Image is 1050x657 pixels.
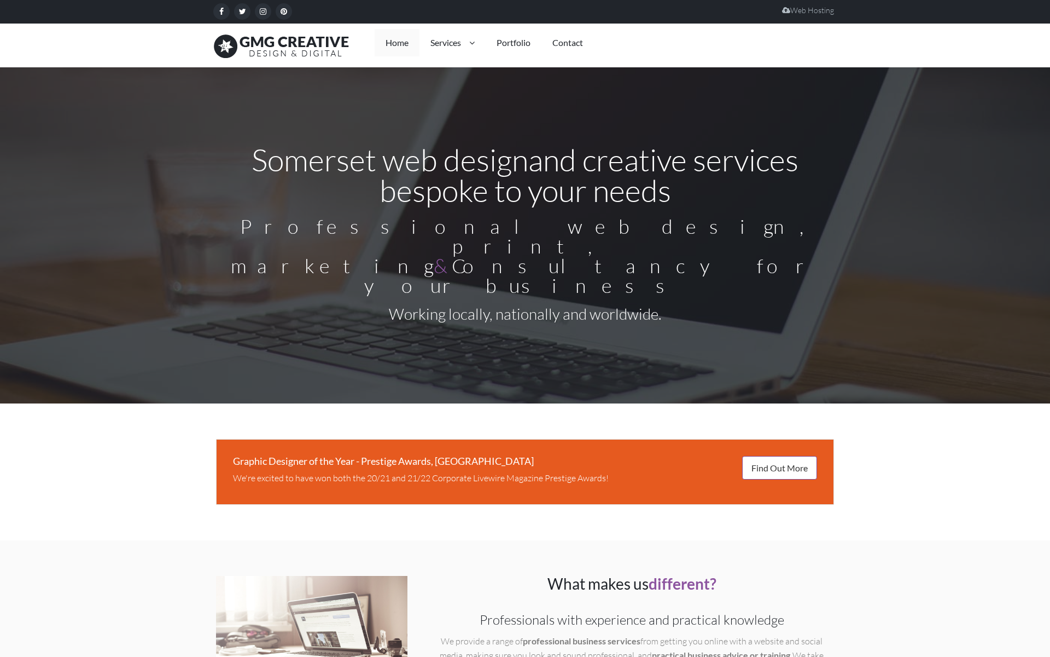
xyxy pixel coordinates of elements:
[375,29,419,56] a: Home
[233,456,817,466] h6: Graphic Designer of the Year - Prestige Awards, [GEOGRAPHIC_DATA]
[486,29,541,56] a: Portfolio
[541,29,594,56] a: Contact
[437,613,826,626] h3: Professionals with experience and practical knowledge
[216,144,834,205] h1: and creative services bespoke to your needs
[252,141,528,178] span: Somerset web design
[429,576,834,591] h4: What makes us
[216,216,834,295] h2: Professional web design, print, marketing Consultancy for your business
[419,29,486,56] a: Services
[523,636,640,646] strong: professional business services
[213,29,350,62] img: Give Me Gimmicks logo
[782,5,834,15] a: Web Hosting
[742,456,817,480] a: Find Out More
[216,306,834,321] h4: Working locally, nationally and worldwide.
[434,253,452,278] span: &
[233,471,817,485] p: We're excited to have won both the 20/21 and 21/22 Corporate Livewire Magazine Prestige Awards!
[649,574,716,593] strong: different?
